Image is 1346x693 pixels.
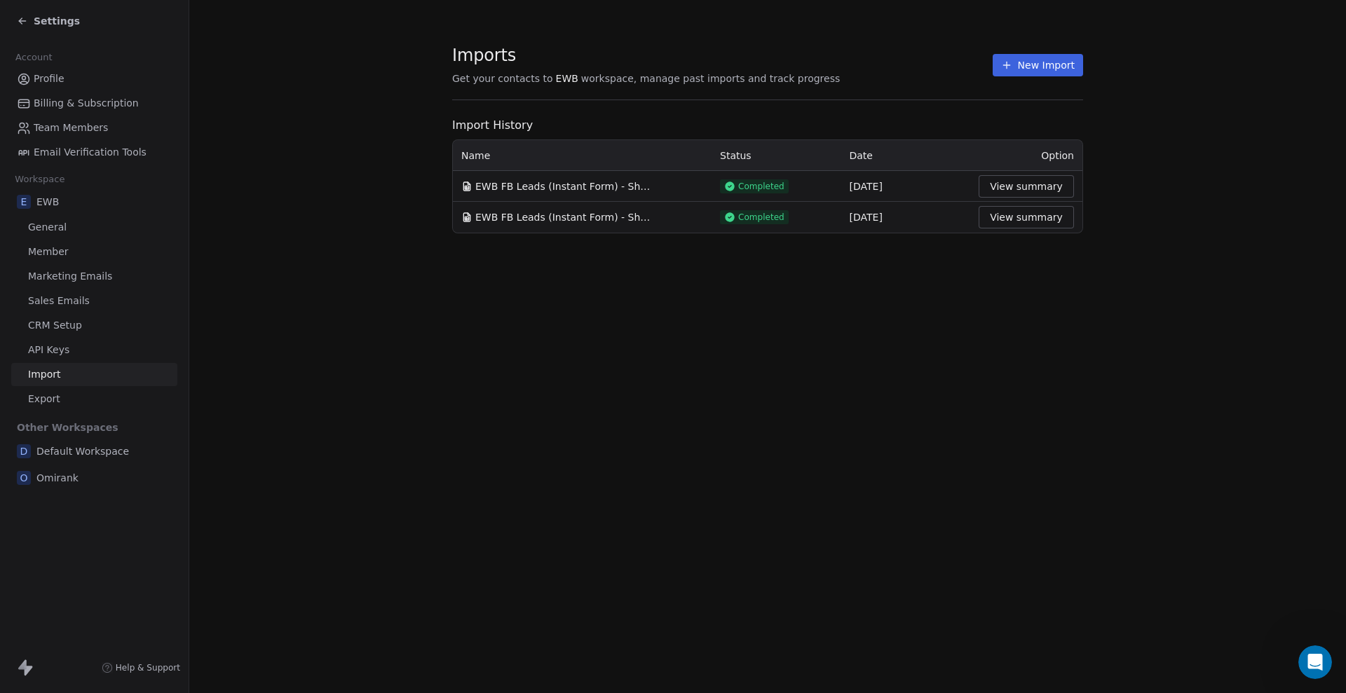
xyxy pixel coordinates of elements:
button: Home [219,6,246,32]
div: hi team, im trying to export al; the contacts. how can i do that? [50,172,269,216]
span: E [17,195,31,209]
button: Emoji picker [22,459,33,470]
img: Profile image for Fin [40,8,62,30]
button: View summary [979,206,1074,228]
div: You’ll get replies here and in your email:✉️[EMAIL_ADDRESS][DOMAIN_NAME]Our usual reply time🕒1 da... [11,228,230,334]
span: EWB FB Leads (Instant Form) - Sheet1.csv [475,210,651,224]
b: [EMAIL_ADDRESS][DOMAIN_NAME] [22,264,134,289]
span: Team Members [34,121,108,135]
textarea: Message… [12,430,268,453]
span: D [17,444,31,458]
span: Help & Support [116,662,180,673]
div: [DATE] [850,210,963,224]
div: Fin • 3m ago [22,336,77,345]
button: Start recording [89,459,100,470]
button: Gif picker [44,459,55,470]
a: API Keys [11,338,177,362]
span: General [28,220,67,235]
span: Date [850,150,873,161]
span: Sales Emails [28,294,90,308]
button: Send a message… [240,453,263,476]
span: Import History [452,117,1083,134]
span: Profile [34,71,64,86]
span: Status [720,150,752,161]
button: New Import [993,54,1083,76]
a: General [11,216,177,239]
div: Fin says… [11,228,269,365]
span: Billing & Subscription [34,96,139,111]
a: Marketing Emails [11,265,177,288]
a: Import [11,363,177,386]
button: Upload attachment [67,459,78,470]
div: Jo says… [11,81,269,172]
span: Workspace [9,169,71,190]
div: Our usual reply time 🕒 [22,298,219,325]
span: Completed [738,181,784,192]
span: Email Verification Tools [34,145,147,160]
span: Name [461,149,490,163]
a: Member [11,240,177,263]
h1: Fin [68,7,85,18]
div: Jo says… [11,172,269,227]
span: Import [28,367,60,382]
div: hi team, im trying to export al; the contacts. how can i do that? [62,180,258,207]
button: go back [9,6,36,32]
span: EWB [36,195,59,209]
span: CRM Setup [28,318,82,333]
a: Billing & Subscription [11,92,177,115]
div: You’ll get replies here and in your email: ✉️ [22,236,219,291]
b: 1 day [34,313,64,324]
span: Member [28,245,69,259]
span: EWB FB Leads (Instant Form) - Sheet1 (1).csv [475,179,651,193]
a: Team Members [11,116,177,139]
span: Completed [738,212,784,223]
div: Close [246,6,271,31]
span: Option [1041,150,1074,161]
a: Help & Support [102,662,180,673]
span: EWB [556,71,578,85]
span: workspace, manage past imports and track progress [581,71,840,85]
a: Profile [11,67,177,90]
span: Export [28,392,60,406]
iframe: Intercom live chat [1298,645,1332,679]
span: Other Workspaces [11,416,124,439]
span: Omirank [36,471,79,485]
span: Get your contacts to [452,71,553,85]
a: Sales Emails [11,289,177,313]
a: Email Verification Tools [11,141,177,164]
span: Imports [452,45,840,66]
span: Default Workspace [36,444,129,458]
span: Settings [34,14,80,28]
button: View summary [979,175,1074,198]
span: Account [9,47,58,68]
span: Marketing Emails [28,269,112,284]
div: [DATE] [850,179,963,193]
span: O [17,471,31,485]
a: Settings [17,14,80,28]
p: The team can also help [68,18,175,32]
a: CRM Setup [11,314,177,337]
span: API Keys [28,343,69,357]
a: Export [11,387,177,411]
